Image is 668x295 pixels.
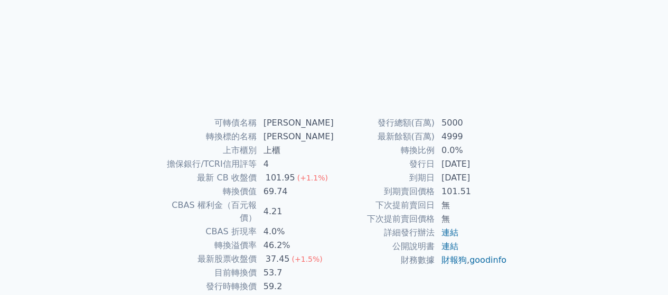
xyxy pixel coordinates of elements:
td: 最新餘額(百萬) [334,130,435,144]
td: 最新 CB 收盤價 [161,171,257,185]
td: 擔保銀行/TCRI信用評等 [161,157,257,171]
td: 下次提前賣回日 [334,198,435,212]
td: 可轉債名稱 [161,116,257,130]
td: , [435,253,507,267]
td: 財務數據 [334,253,435,267]
td: 5000 [435,116,507,130]
a: 連結 [441,227,458,237]
iframe: Chat Widget [615,244,668,295]
td: CBAS 折現率 [161,225,257,239]
td: 最新股票收盤價 [161,252,257,266]
td: 轉換價值 [161,185,257,198]
td: 59.2 [257,280,334,293]
td: 上市櫃別 [161,144,257,157]
td: 下次提前賣回價格 [334,212,435,226]
td: 46.2% [257,239,334,252]
td: 發行日 [334,157,435,171]
td: 4 [257,157,334,171]
td: 發行時轉換價 [161,280,257,293]
td: 53.7 [257,266,334,280]
td: 0.0% [435,144,507,157]
td: [PERSON_NAME] [257,130,334,144]
td: 到期日 [334,171,435,185]
td: 轉換標的名稱 [161,130,257,144]
td: 69.74 [257,185,334,198]
td: 公開說明書 [334,240,435,253]
td: 目前轉換價 [161,266,257,280]
td: 發行總額(百萬) [334,116,435,130]
td: 101.51 [435,185,507,198]
td: 4.21 [257,198,334,225]
td: 詳細發行辦法 [334,226,435,240]
td: 4999 [435,130,507,144]
td: 轉換比例 [334,144,435,157]
span: (+1.5%) [291,255,322,263]
span: (+1.1%) [297,174,328,182]
td: 上櫃 [257,144,334,157]
div: 37.45 [264,253,292,265]
td: 到期賣回價格 [334,185,435,198]
td: [PERSON_NAME] [257,116,334,130]
a: goodinfo [469,255,506,265]
td: [DATE] [435,157,507,171]
td: 無 [435,212,507,226]
a: 財報狗 [441,255,467,265]
a: 連結 [441,241,458,251]
td: CBAS 權利金（百元報價） [161,198,257,225]
td: 無 [435,198,507,212]
td: [DATE] [435,171,507,185]
td: 轉換溢價率 [161,239,257,252]
div: 101.95 [264,172,297,184]
td: 4.0% [257,225,334,239]
div: 聊天小工具 [615,244,668,295]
